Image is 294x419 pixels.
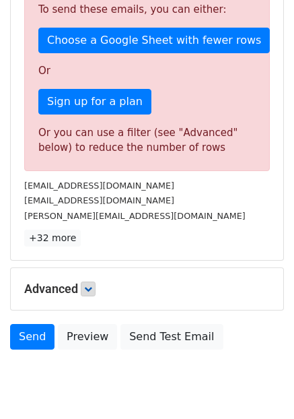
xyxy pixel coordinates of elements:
a: +32 more [24,230,81,247]
small: [PERSON_NAME][EMAIL_ADDRESS][DOMAIN_NAME] [24,211,246,221]
iframe: Chat Widget [227,354,294,419]
p: Or [38,64,256,78]
h5: Advanced [24,282,270,296]
div: Or you can use a filter (see "Advanced" below) to reduce the number of rows [38,125,256,156]
small: [EMAIL_ADDRESS][DOMAIN_NAME] [24,181,174,191]
a: Preview [58,324,117,350]
a: Choose a Google Sheet with fewer rows [38,28,270,53]
small: [EMAIL_ADDRESS][DOMAIN_NAME] [24,195,174,205]
a: Send [10,324,54,350]
a: Sign up for a plan [38,89,151,115]
p: To send these emails, you can either: [38,3,256,17]
a: Send Test Email [120,324,223,350]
